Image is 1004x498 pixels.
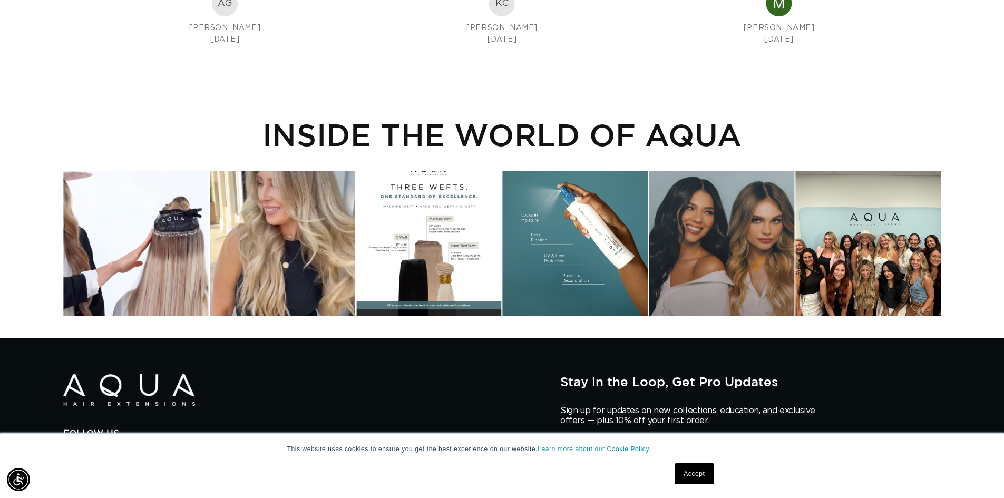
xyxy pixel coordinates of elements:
div: Instagram post opens in a popup [210,171,355,316]
div: Instagram post opens in a popup [796,171,941,316]
div: [PERSON_NAME] [372,22,632,34]
div: [DATE] [372,34,632,45]
img: Aqua Hair Extensions [63,374,195,406]
p: This website uses cookies to ensure you get the best experience on our website. [287,444,717,454]
a: Accept [675,463,714,484]
a: Learn more about our Cookie Policy. [538,445,651,453]
h2: INSIDE THE WORLD OF AQUA [63,116,941,152]
p: Sign up for updates on new collections, education, and exclusive offers — plus 10% off your first... [560,406,824,426]
iframe: Chat Widget [951,447,1004,498]
div: Instagram post opens in a popup [63,171,208,316]
div: Instagram post opens in a popup [649,171,794,316]
h2: Follow Us [63,428,544,440]
div: [DATE] [649,34,909,45]
div: Accessibility Menu [7,468,30,491]
div: [DATE] [95,34,355,45]
div: [PERSON_NAME] [649,22,909,34]
div: Instagram post opens in a popup [503,171,648,316]
div: [PERSON_NAME] [95,22,355,34]
div: Instagram post opens in a popup [356,171,501,316]
h2: Stay in the Loop, Get Pro Updates [560,374,941,389]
